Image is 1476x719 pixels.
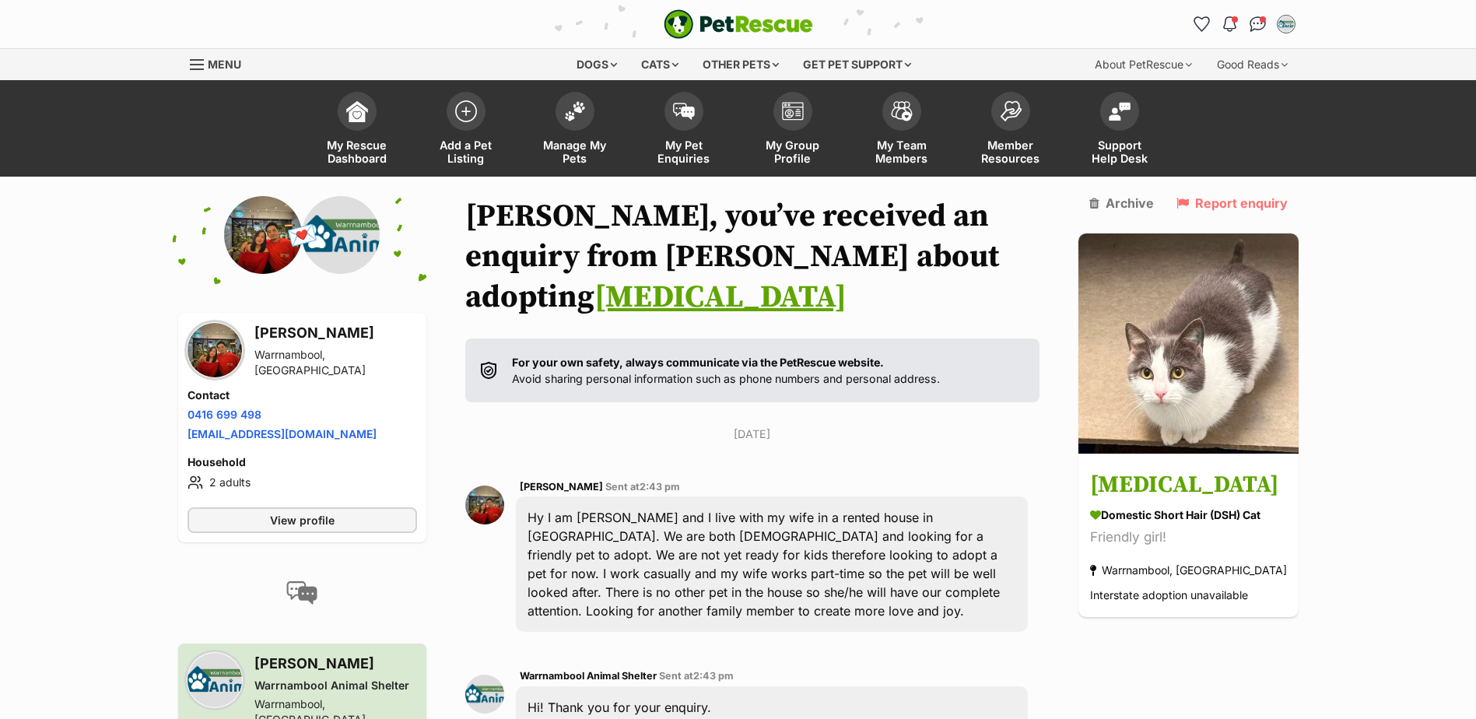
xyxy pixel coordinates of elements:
div: About PetRescue [1084,49,1203,80]
button: Notifications [1218,12,1243,37]
img: conversation-icon-4a6f8262b818ee0b60e3300018af0b2d0b884aa5de6e9bcb8d3d4eeb1a70a7c4.svg [286,581,317,605]
a: My Pet Enquiries [629,84,738,177]
span: Warrnambool Animal Shelter [520,670,657,682]
a: Menu [190,49,252,77]
span: 💌 [285,219,320,252]
div: Domestic Short Hair (DSH) Cat [1090,507,1287,524]
a: View profile [188,507,418,533]
a: Add a Pet Listing [412,84,521,177]
span: Support Help Desk [1085,139,1155,165]
li: 2 adults [188,473,418,492]
a: [EMAIL_ADDRESS][DOMAIN_NAME] [188,427,377,440]
img: dashboard-icon-eb2f2d2d3e046f16d808141f083e7271f6b2e854fb5c12c21221c1fb7104beca.svg [346,100,368,122]
div: Warrnambool Animal Shelter [254,678,418,693]
strong: For your own safety, always communicate via the PetRescue website. [512,356,884,369]
a: Favourites [1190,12,1215,37]
span: 2:43 pm [640,481,680,493]
img: Warrnambool Animal Shelter profile pic [465,675,504,714]
a: [MEDICAL_DATA] Domestic Short Hair (DSH) Cat Friendly girl! Warrnambool, [GEOGRAPHIC_DATA] Inters... [1078,457,1299,618]
h4: Contact [188,388,418,403]
img: logo-e224e6f780fb5917bec1dbf3a21bbac754714ae5b6737aabdf751b685950b380.svg [664,9,813,39]
ul: Account quick links [1190,12,1299,37]
button: My account [1274,12,1299,37]
div: Warrnambool, [GEOGRAPHIC_DATA] [254,347,418,378]
a: PetRescue [664,9,813,39]
span: Menu [208,58,241,71]
a: Conversations [1246,12,1271,37]
img: help-desk-icon-fdf02630f3aa405de69fd3d07c3f3aa587a6932b1a1747fa1d2bba05be0121f9.svg [1109,102,1131,121]
span: Add a Pet Listing [431,139,501,165]
img: manage-my-pets-icon-02211641906a0b7f246fdf0571729dbe1e7629f14944591b6c1af311fb30b64b.svg [564,101,586,121]
h4: Household [188,454,418,470]
div: Good Reads [1206,49,1299,80]
img: pet-enquiries-icon-7e3ad2cf08bfb03b45e93fb7055b45f3efa6380592205ae92323e6603595dc1f.svg [673,103,695,120]
span: Sent at [605,481,680,493]
img: Sagun Gurung profile pic [188,323,242,377]
img: Warrnambool Animal Shelter profile pic [302,196,380,274]
h3: [MEDICAL_DATA] [1090,468,1287,503]
div: Other pets [692,49,790,80]
h1: [PERSON_NAME], you’ve received an enquiry from [PERSON_NAME] about adopting [465,196,1039,317]
div: Get pet support [792,49,922,80]
a: Manage My Pets [521,84,629,177]
span: Manage My Pets [540,139,610,165]
div: Warrnambool, [GEOGRAPHIC_DATA] [1090,560,1287,581]
img: add-pet-listing-icon-0afa8454b4691262ce3f59096e99ab1cd57d4a30225e0717b998d2c9b9846f56.svg [455,100,477,122]
img: Sagun Gurung profile pic [224,196,302,274]
span: My Group Profile [758,139,828,165]
img: chat-41dd97257d64d25036548639549fe6c8038ab92f7586957e7f3b1b290dea8141.svg [1250,16,1266,32]
a: My Group Profile [738,84,847,177]
a: [MEDICAL_DATA] [594,278,847,317]
span: [PERSON_NAME] [520,481,603,493]
div: Hy I am [PERSON_NAME] and I live with my wife in a rented house in [GEOGRAPHIC_DATA]. We are both... [516,496,1027,632]
img: member-resources-icon-8e73f808a243e03378d46382f2149f9095a855e16c252ad45f914b54edf8863c.svg [1000,100,1022,121]
a: Archive [1089,196,1154,210]
img: notifications-46538b983faf8c2785f20acdc204bb7945ddae34d4c08c2a6579f10ce5e182be.svg [1223,16,1236,32]
img: Skyla [1078,233,1299,454]
img: Warrnambool Animal Shelter profile pic [188,653,242,707]
p: [DATE] [465,426,1039,442]
h3: [PERSON_NAME] [254,322,418,344]
span: My Pet Enquiries [649,139,719,165]
img: group-profile-icon-3fa3cf56718a62981997c0bc7e787c4b2cf8bcc04b72c1350f741eb67cf2f40e.svg [782,102,804,121]
h3: [PERSON_NAME] [254,653,418,675]
a: My Team Members [847,84,956,177]
a: Report enquiry [1176,196,1288,210]
span: Member Resources [976,139,1046,165]
div: Cats [630,49,689,80]
div: Dogs [566,49,628,80]
span: Sent at [659,670,734,682]
img: team-members-icon-5396bd8760b3fe7c0b43da4ab00e1e3bb1a5d9ba89233759b79545d2d3fc5d0d.svg [891,101,913,121]
p: Avoid sharing personal information such as phone numbers and personal address. [512,354,940,388]
a: Support Help Desk [1065,84,1174,177]
span: 2:43 pm [693,670,734,682]
div: Friendly girl! [1090,528,1287,549]
a: 0416 699 498 [188,408,261,421]
span: My Team Members [867,139,937,165]
img: Alicia franklin profile pic [1278,16,1294,32]
a: Member Resources [956,84,1065,177]
span: My Rescue Dashboard [322,139,392,165]
span: View profile [270,512,335,528]
span: Interstate adoption unavailable [1090,589,1248,602]
a: My Rescue Dashboard [303,84,412,177]
img: Sagun Gurung profile pic [465,486,504,524]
